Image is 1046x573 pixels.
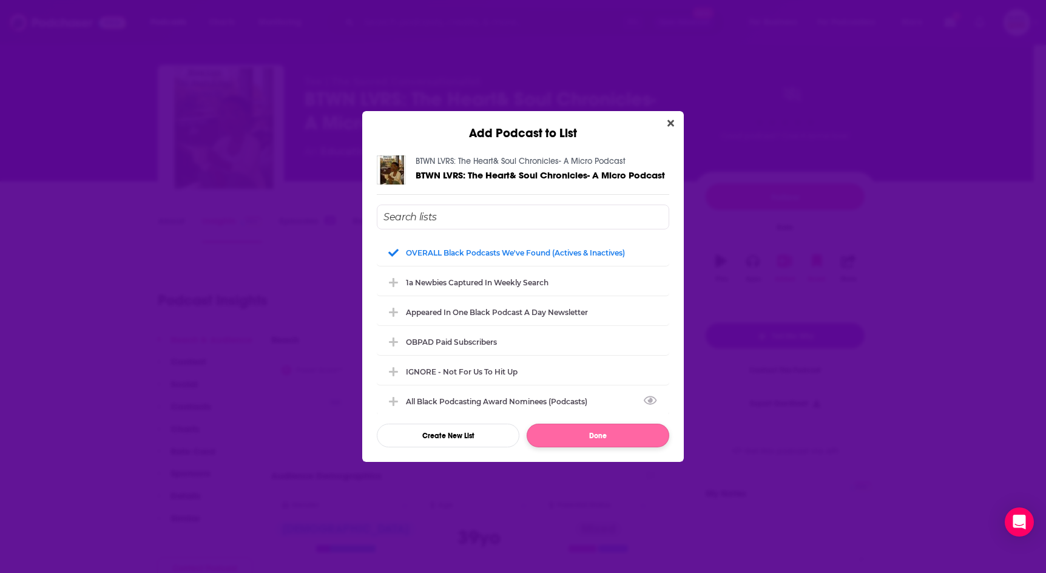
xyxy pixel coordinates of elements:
a: BTWN LVRS: The Heart& Soul Chronicles- A Micro Podcast [416,170,665,180]
div: Add Podcast to List [362,111,684,141]
div: All Black Podcasting Award nominees (podcasts) [377,388,669,415]
div: Appeared in One Black podcast a day newsletter [377,299,669,325]
div: Add Podcast To List [377,205,669,447]
div: IGNORE - not for us to hit up [406,367,518,376]
div: 1a Newbies captured in weekly search [406,278,548,287]
button: Close [663,116,679,131]
button: Done [527,424,669,447]
div: OBPAD paid subscribers [377,328,669,355]
a: BTWN LVRS: The Heart& Soul Chronicles- A Micro Podcast [416,156,626,166]
div: All Black Podcasting Award nominees (podcasts) [406,397,595,406]
button: Create New List [377,424,519,447]
div: OVERALL Black podcasts we've found (actives & inactives) [406,248,625,257]
button: View Link [587,404,595,405]
div: OBPAD paid subscribers [406,337,497,347]
div: IGNORE - not for us to hit up [377,358,669,385]
span: BTWN LVRS: The Heart& Soul Chronicles- A Micro Podcast [416,169,665,181]
div: Open Intercom Messenger [1005,507,1034,537]
div: 1a Newbies captured in weekly search [377,269,669,296]
img: BTWN LVRS: The Heart& Soul Chronicles- A Micro Podcast [377,155,406,185]
div: Appeared in One Black podcast a day newsletter [406,308,588,317]
div: OVERALL Black podcasts we've found (actives & inactives) [377,239,669,266]
input: Search lists [377,205,669,229]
